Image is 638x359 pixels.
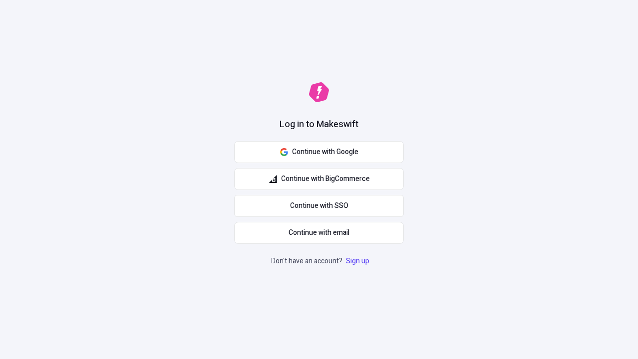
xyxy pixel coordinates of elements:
button: Continue with email [234,222,404,244]
p: Don't have an account? [271,256,371,267]
h1: Log in to Makeswift [280,118,358,131]
span: Continue with email [289,227,349,238]
button: Continue with BigCommerce [234,168,404,190]
span: Continue with BigCommerce [281,174,370,184]
a: Continue with SSO [234,195,404,217]
button: Continue with Google [234,141,404,163]
span: Continue with Google [292,147,358,158]
a: Sign up [344,256,371,266]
